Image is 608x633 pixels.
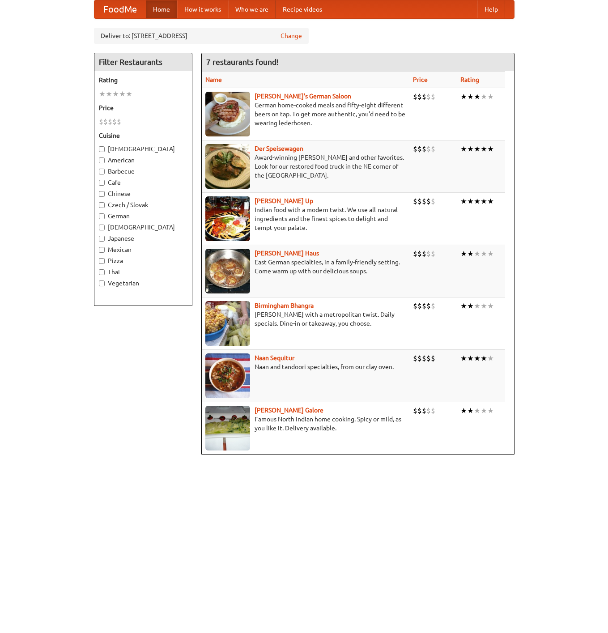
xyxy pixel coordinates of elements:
[255,197,313,204] a: [PERSON_NAME] Up
[281,31,302,40] a: Change
[422,249,426,259] li: $
[205,362,406,371] p: Naan and tandoori specialties, from our clay oven.
[426,92,431,102] li: $
[467,406,474,416] li: ★
[431,249,435,259] li: $
[99,144,187,153] label: [DEMOGRAPHIC_DATA]
[99,200,187,209] label: Czech / Slovak
[431,301,435,311] li: $
[480,249,487,259] li: ★
[255,354,294,361] a: Naan Sequitur
[99,256,187,265] label: Pizza
[99,157,105,163] input: American
[467,196,474,206] li: ★
[205,76,222,83] a: Name
[467,353,474,363] li: ★
[99,258,105,264] input: Pizza
[94,28,309,44] div: Deliver to: [STREET_ADDRESS]
[467,249,474,259] li: ★
[413,353,417,363] li: $
[99,189,187,198] label: Chinese
[99,178,187,187] label: Cafe
[480,301,487,311] li: ★
[255,302,314,309] a: Birmingham Bhangra
[417,406,422,416] li: $
[99,247,105,253] input: Mexican
[205,153,406,180] p: Award-winning [PERSON_NAME] and other favorites. Look for our restored food truck in the NE corne...
[99,191,105,197] input: Chinese
[460,144,467,154] li: ★
[255,250,319,257] a: [PERSON_NAME] Haus
[205,92,250,136] img: esthers.jpg
[467,92,474,102] li: ★
[417,92,422,102] li: $
[413,92,417,102] li: $
[99,131,187,140] h5: Cuisine
[126,89,132,99] li: ★
[255,407,323,414] a: [PERSON_NAME] Galore
[477,0,505,18] a: Help
[474,92,480,102] li: ★
[480,353,487,363] li: ★
[426,301,431,311] li: $
[112,117,117,127] li: $
[205,301,250,346] img: bhangra.jpg
[106,89,112,99] li: ★
[206,58,279,66] ng-pluralize: 7 restaurants found!
[99,268,187,276] label: Thai
[480,92,487,102] li: ★
[177,0,228,18] a: How it works
[255,93,351,100] a: [PERSON_NAME]'s German Saloon
[99,279,187,288] label: Vegetarian
[417,249,422,259] li: $
[467,301,474,311] li: ★
[426,406,431,416] li: $
[422,301,426,311] li: $
[487,353,494,363] li: ★
[276,0,329,18] a: Recipe videos
[99,212,187,221] label: German
[474,353,480,363] li: ★
[99,225,105,230] input: [DEMOGRAPHIC_DATA]
[205,353,250,398] img: naansequitur.jpg
[487,92,494,102] li: ★
[460,301,467,311] li: ★
[99,245,187,254] label: Mexican
[422,144,426,154] li: $
[487,144,494,154] li: ★
[205,101,406,127] p: German home-cooked meals and fifty-eight different beers on tap. To get more authentic, you'd nee...
[413,301,417,311] li: $
[413,144,417,154] li: $
[112,89,119,99] li: ★
[99,280,105,286] input: Vegetarian
[94,53,192,71] h4: Filter Restaurants
[487,301,494,311] li: ★
[474,406,480,416] li: ★
[480,196,487,206] li: ★
[460,353,467,363] li: ★
[487,196,494,206] li: ★
[99,223,187,232] label: [DEMOGRAPHIC_DATA]
[431,144,435,154] li: $
[460,196,467,206] li: ★
[422,92,426,102] li: $
[99,180,105,186] input: Cafe
[431,353,435,363] li: $
[487,406,494,416] li: ★
[460,249,467,259] li: ★
[431,92,435,102] li: $
[94,0,146,18] a: FoodMe
[417,353,422,363] li: $
[99,234,187,243] label: Japanese
[99,103,187,112] h5: Price
[474,144,480,154] li: ★
[99,213,105,219] input: German
[431,196,435,206] li: $
[422,196,426,206] li: $
[422,406,426,416] li: $
[255,145,303,152] b: Der Speisewagen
